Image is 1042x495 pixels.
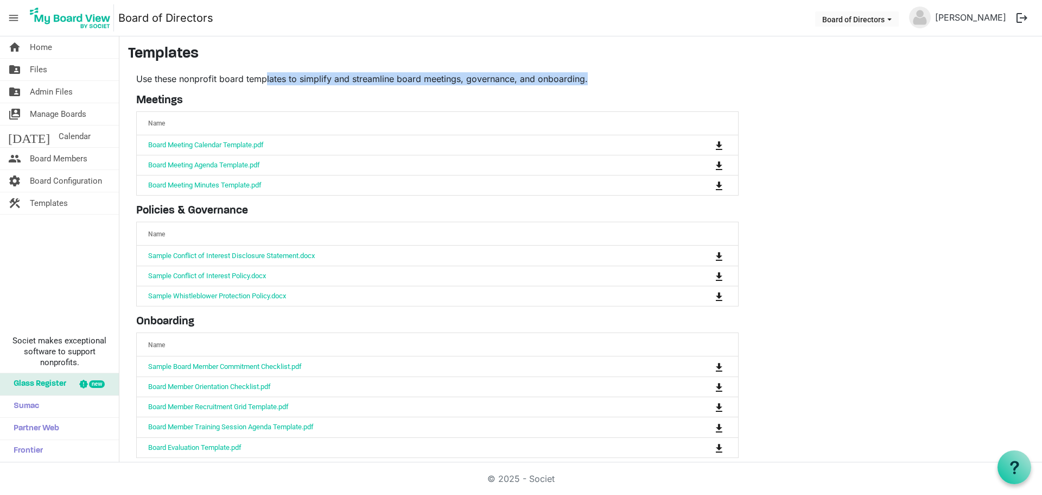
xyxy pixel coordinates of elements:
span: Admin Files [30,81,73,103]
td: is Command column column header [670,135,738,155]
a: © 2025 - Societ [487,473,555,484]
span: folder_shared [8,59,21,80]
button: logout [1011,7,1033,29]
button: Board of Directors dropdownbutton [815,11,899,27]
button: Download [711,419,727,435]
span: home [8,36,21,58]
span: Manage Boards [30,103,86,125]
span: Calendar [59,126,91,147]
div: new [89,380,105,388]
span: [DATE] [8,126,50,147]
button: Download [711,440,727,455]
td: is Command column column header [670,356,738,376]
span: Home [30,36,52,58]
h3: Templates [128,45,1033,64]
span: Board Configuration [30,170,102,192]
span: Sumac [8,396,39,417]
td: is Command column column header [670,417,738,437]
td: is Command column column header [670,397,738,417]
button: Download [711,158,727,173]
button: Download [711,178,727,193]
span: menu [3,8,24,28]
a: Sample Conflict of Interest Disclosure Statement.docx [148,252,315,260]
td: is Command column column header [670,286,738,306]
span: settings [8,170,21,192]
button: Download [711,137,727,153]
p: Use these nonprofit board templates to simplify and streamline board meetings, governance, and on... [136,72,739,85]
td: Board Meeting Agenda Template.pdf is template cell column header Name [137,155,670,175]
td: Board Meeting Minutes Template.pdf is template cell column header Name [137,175,670,195]
td: Sample Whistleblower Protection Policy.docx is template cell column header Name [137,286,670,306]
span: Templates [30,192,68,214]
td: is Command column column header [670,175,738,195]
a: Board Evaluation Template.pdf [148,443,242,452]
span: Name [148,341,165,349]
td: Board Member Recruitment Grid Template.pdf is template cell column header Name [137,397,670,417]
button: Download [711,289,727,304]
a: Board Meeting Calendar Template.pdf [148,141,264,149]
h5: Policies & Governance [136,204,739,217]
button: Download [711,379,727,394]
a: Board Member Recruitment Grid Template.pdf [148,403,289,411]
button: Download [711,359,727,374]
td: Board Member Training Session Agenda Template.pdf is template cell column header Name [137,417,670,437]
span: Name [148,230,165,238]
button: Download [711,399,727,415]
span: Files [30,59,47,80]
span: Glass Register [8,373,66,395]
a: My Board View Logo [27,4,118,32]
td: Board Member Orientation Checklist.pdf is template cell column header Name [137,377,670,397]
a: Board Member Training Session Agenda Template.pdf [148,423,314,431]
td: Sample Conflict of Interest Disclosure Statement.docx is template cell column header Name [137,246,670,265]
td: is Command column column header [670,155,738,175]
a: Sample Whistleblower Protection Policy.docx [148,292,286,300]
span: switch_account [8,103,21,125]
td: Board Evaluation Template.pdf is template cell column header Name [137,437,670,458]
td: is Command column column header [670,266,738,286]
button: Download [711,268,727,284]
td: Sample Board Member Commitment Checklist.pdf is template cell column header Name [137,356,670,376]
td: Sample Conflict of Interest Policy.docx is template cell column header Name [137,266,670,286]
td: is Command column column header [670,246,738,265]
span: people [8,148,21,170]
td: is Command column column header [670,377,738,397]
span: Name [148,120,165,127]
span: Partner Web [8,418,59,440]
img: My Board View Logo [27,4,114,32]
td: is Command column column header [670,437,738,458]
a: Board Member Orientation Checklist.pdf [148,383,271,391]
td: Board Meeting Calendar Template.pdf is template cell column header Name [137,135,670,155]
a: [PERSON_NAME] [931,7,1011,28]
span: Board Members [30,148,87,170]
a: Board of Directors [118,7,213,29]
span: folder_shared [8,81,21,103]
a: Sample Conflict of Interest Policy.docx [148,272,266,280]
span: Frontier [8,440,43,462]
span: construction [8,192,21,214]
h5: Onboarding [136,315,739,328]
img: no-profile-picture.svg [909,7,931,28]
span: Societ makes exceptional software to support nonprofits. [5,335,114,368]
button: Download [711,248,727,263]
a: Board Meeting Agenda Template.pdf [148,161,260,169]
a: Board Meeting Minutes Template.pdf [148,181,262,189]
h5: Meetings [136,94,739,107]
a: Sample Board Member Commitment Checklist.pdf [148,362,302,371]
